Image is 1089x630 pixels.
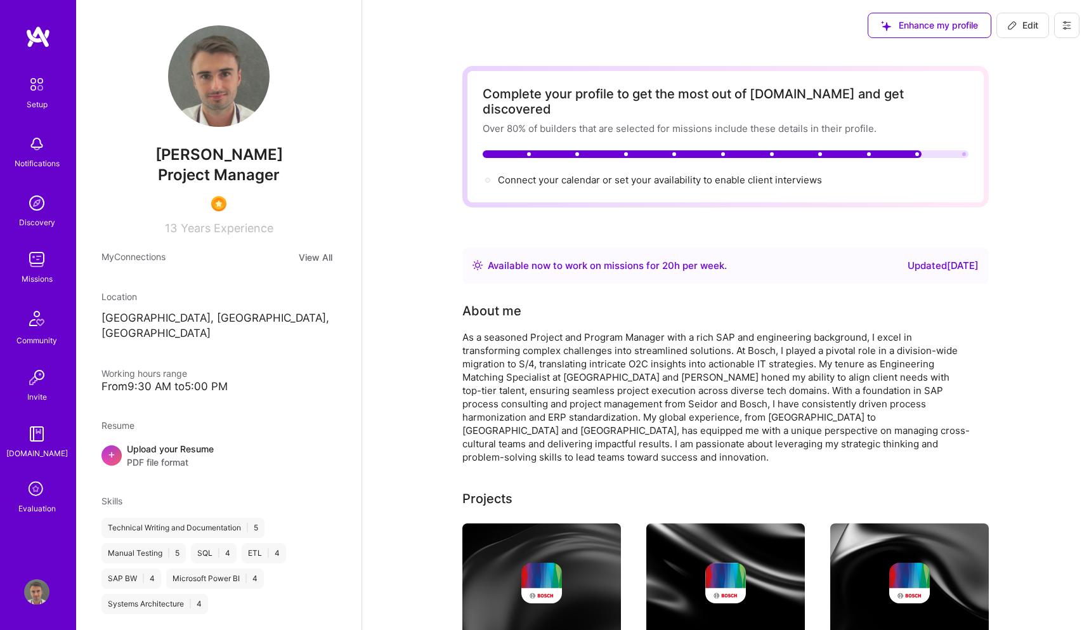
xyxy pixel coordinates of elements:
button: Enhance my profile [868,13,991,38]
div: Discovery [19,216,55,229]
img: Company logo [705,563,746,603]
div: Projects [462,489,512,508]
div: Notifications [15,157,60,170]
p: [GEOGRAPHIC_DATA], [GEOGRAPHIC_DATA], [GEOGRAPHIC_DATA] [101,311,336,341]
div: ETL 4 [242,543,286,563]
div: From 9:30 AM to 5:00 PM [101,380,336,393]
span: | [218,548,220,558]
img: bell [24,131,49,157]
div: Upload your Resume [127,442,214,469]
span: | [142,574,145,584]
img: teamwork [24,247,49,272]
span: Resume [101,420,134,431]
a: User Avatar [21,579,53,605]
img: User Avatar [168,25,270,127]
div: [DOMAIN_NAME] [6,447,68,460]
span: Skills [101,495,122,506]
span: | [167,548,170,558]
div: About me [462,301,521,320]
img: Community [22,303,52,334]
span: 20 [662,259,674,272]
span: Years Experience [181,221,273,235]
button: View All [295,250,336,265]
div: Evaluation [18,502,56,515]
span: | [246,523,249,533]
img: Availability [473,260,483,270]
span: My Connections [101,250,166,265]
div: Manual Testing 5 [101,543,186,563]
div: Systems Architecture 4 [101,594,208,614]
span: Enhance my profile [881,19,978,32]
div: As a seasoned Project and Program Manager with a rich SAP and engineering background, I excel in ... [462,331,970,464]
div: SQL 4 [191,543,237,563]
span: | [189,599,192,609]
span: Edit [1007,19,1038,32]
span: | [245,574,247,584]
div: Location [101,290,336,303]
span: Working hours range [101,368,187,379]
div: Community [16,334,57,347]
span: + [108,447,115,461]
div: Microsoft Power BI 4 [166,568,264,589]
i: icon SuggestedTeams [881,21,891,31]
div: SAP BW 4 [101,568,161,589]
img: Company logo [889,563,930,603]
img: logo [25,25,51,48]
span: [PERSON_NAME] [101,145,336,164]
span: Connect your calendar or set your availability to enable client interviews [498,174,822,186]
div: +Upload your ResumePDF file format [101,442,336,469]
button: Edit [996,13,1049,38]
div: Invite [27,390,47,404]
span: 13 [165,221,177,235]
div: Setup [27,98,48,111]
div: Technical Writing and Documentation 5 [101,518,264,538]
img: Company logo [521,563,562,603]
img: setup [23,71,50,98]
span: Project Manager [158,166,280,184]
img: Invite [24,365,49,390]
div: Over 80% of builders that are selected for missions include these details in their profile. [483,122,968,135]
img: User Avatar [24,579,49,605]
span: PDF file format [127,456,214,469]
span: | [267,548,270,558]
img: SelectionTeam [211,196,226,211]
div: Complete your profile to get the most out of [DOMAIN_NAME] and get discovered [483,86,968,117]
img: discovery [24,190,49,216]
div: Missions [22,272,53,285]
div: Updated [DATE] [908,258,979,273]
img: guide book [24,421,49,447]
i: icon SelectionTeam [25,478,49,502]
div: Available now to work on missions for h per week . [488,258,727,273]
